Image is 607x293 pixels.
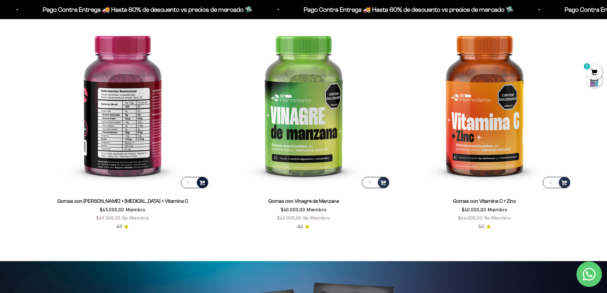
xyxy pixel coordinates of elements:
span: $40.000,00 [462,207,486,212]
a: Gomas con Vinagre de Manzana [268,198,339,204]
span: $44.000,00 [458,215,483,221]
a: 4.34.3 de 5.0 estrellas [116,223,129,230]
span: Miembro [307,207,326,212]
span: 5.0 [478,223,484,230]
a: 4.24.2 de 5.0 estrellas [297,223,310,230]
p: Pago Contra Entrega 🚚 Hasta 60% de descuento vs precios de mercado 🛸 [36,4,246,15]
a: Gomas con [PERSON_NAME] + [MEDICAL_DATA] + Vitamina C [57,198,188,204]
img: Gomas con Colageno + Biotina + Vitamina C [36,16,209,189]
span: Miembro [488,207,507,212]
span: $45.000,00 [100,207,124,212]
span: 4.2 [297,223,303,230]
span: $49.500,00 [96,215,121,221]
p: Pago Contra Entrega 🚚 Hasta 60% de descuento vs precios de mercado 🛸 [297,4,507,15]
a: 1 [586,69,602,76]
a: 5.05.0 de 5.0 estrellas [478,223,491,230]
span: No Miembro [484,215,511,221]
a: Gomas con Vitamina C + Zinc [453,198,516,204]
span: $44.000,00 [277,215,302,221]
mark: 1 [583,62,591,70]
span: 4.3 [116,223,122,230]
span: $40.000,00 [281,207,305,212]
span: Miembro [126,207,145,212]
span: No Miembro [303,215,330,221]
span: No Miembro [122,215,149,221]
